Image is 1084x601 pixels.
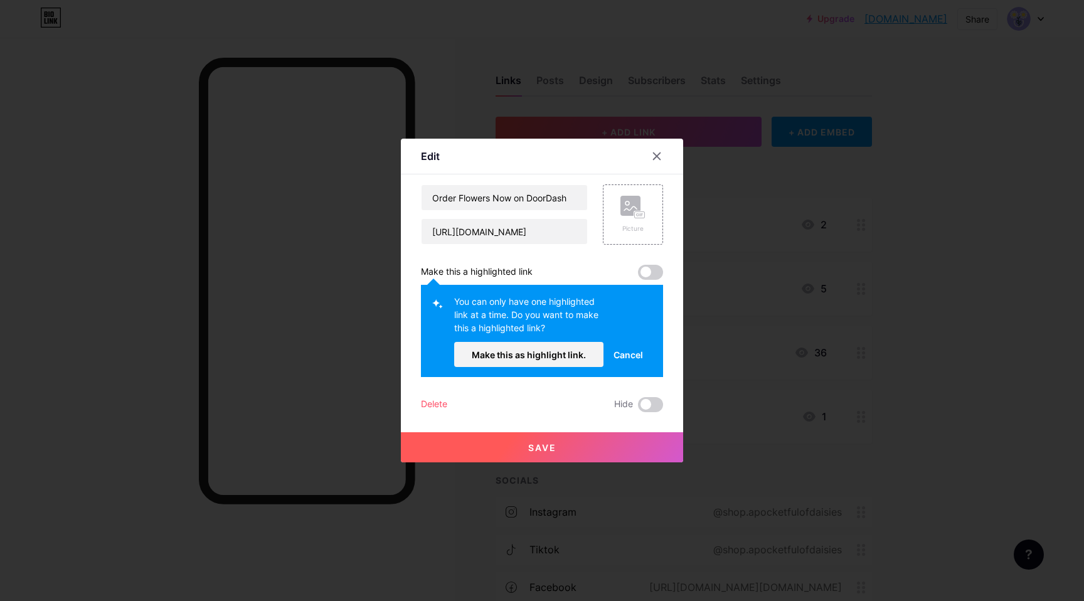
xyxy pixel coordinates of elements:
[454,295,603,342] div: You can only have one highlighted link at a time. Do you want to make this a highlighted link?
[421,265,533,280] div: Make this a highlighted link
[422,219,587,244] input: URL
[472,349,586,360] span: Make this as highlight link.
[421,149,440,164] div: Edit
[620,224,646,233] div: Picture
[528,442,556,453] span: Save
[401,432,683,462] button: Save
[421,397,447,412] div: Delete
[603,342,653,367] button: Cancel
[454,342,603,367] button: Make this as highlight link.
[614,397,633,412] span: Hide
[614,348,643,361] span: Cancel
[422,185,587,210] input: Title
